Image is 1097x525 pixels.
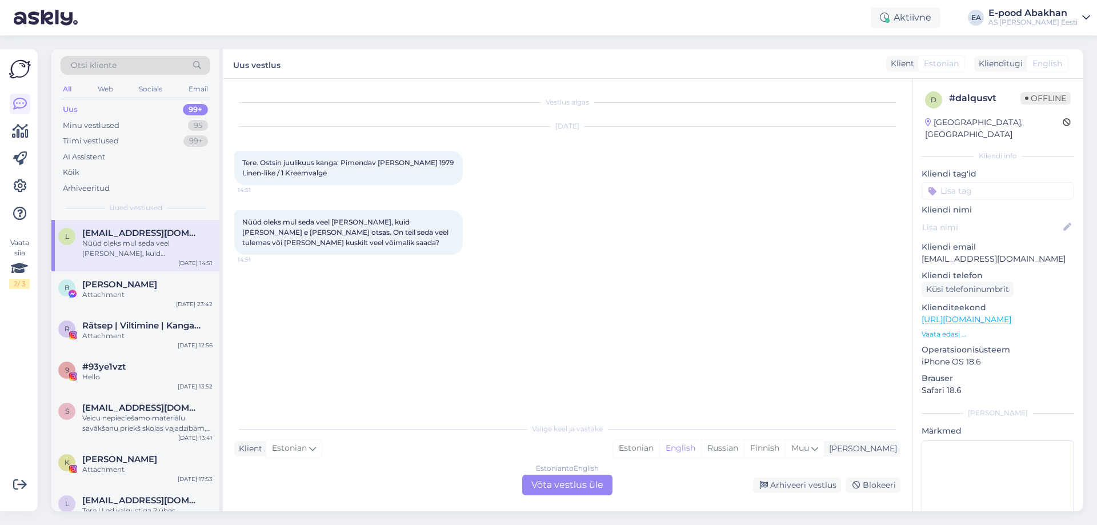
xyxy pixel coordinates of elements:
div: Russian [701,440,744,457]
span: В [65,283,70,292]
span: l [65,232,69,241]
span: 9 [65,366,69,374]
div: Email [186,82,210,97]
p: Märkmed [922,425,1074,437]
div: Nüüd oleks mul seda veel [PERSON_NAME], kuid [PERSON_NAME] e [PERSON_NAME] otsas. On teil seda ve... [82,238,213,259]
div: Attachment [82,290,213,300]
div: Tiimi vestlused [63,135,119,147]
div: Kliendi info [922,151,1074,161]
a: E-pood AbakhanAS [PERSON_NAME] Eesti [988,9,1090,27]
div: 2 / 3 [9,279,30,289]
div: Arhiveeritud [63,183,110,194]
span: Tere. Ostsin juulikuus kanga: Pimendav [PERSON_NAME] 1979 Linen-like / 1 Kreemvalge [242,158,455,177]
div: [DATE] 13:52 [178,382,213,391]
img: Askly Logo [9,58,31,80]
div: E-pood Abakhan [988,9,1078,18]
div: [DATE] 23:42 [176,300,213,308]
div: Blokeeri [846,478,900,493]
div: Web [95,82,115,97]
span: llepp85@gmail.com [82,495,201,506]
div: English [659,440,701,457]
p: Kliendi telefon [922,270,1074,282]
div: Aktiivne [871,7,940,28]
div: Klient [886,58,914,70]
div: [DATE] 17:53 [178,475,213,483]
p: Kliendi tag'id [922,168,1074,180]
div: Veicu nepieciešamo materiālu savākšanu priekš skolas vajadzībām, būs vajadzīga pavadzīme Rīgas 86... [82,413,213,434]
span: Uued vestlused [109,203,162,213]
span: d [931,95,936,104]
div: Valige keel ja vastake [234,424,900,434]
div: Klienditugi [974,58,1023,70]
p: Safari 18.6 [922,384,1074,396]
div: Minu vestlused [63,120,119,131]
div: EA [968,10,984,26]
span: s [65,407,69,415]
div: AS [PERSON_NAME] Eesti [988,18,1078,27]
p: Klienditeekond [922,302,1074,314]
span: K [65,458,70,467]
span: 14:51 [238,255,281,264]
div: Estonian [613,440,659,457]
p: iPhone OS 18.6 [922,356,1074,368]
label: Uus vestlus [233,56,281,71]
span: Nüüd oleks mul seda veel [PERSON_NAME], kuid [PERSON_NAME] e [PERSON_NAME] otsas. On teil seda ve... [242,218,450,247]
span: R [65,324,70,333]
div: Küsi telefoninumbrit [922,282,1014,297]
p: Brauser [922,372,1074,384]
div: Vestlus algas [234,97,900,107]
div: AI Assistent [63,151,105,163]
div: Socials [137,82,165,97]
p: [EMAIL_ADDRESS][DOMAIN_NAME] [922,253,1074,265]
p: Vaata edasi ... [922,329,1074,339]
div: Finnish [744,440,785,457]
span: 14:51 [238,186,281,194]
span: Rätsep | Viltimine | Kangastelgedel kudumine [82,320,201,331]
div: 99+ [183,135,208,147]
span: Otsi kliente [71,59,117,71]
span: #93ye1vzt [82,362,126,372]
div: Vaata siia [9,238,30,289]
span: l [65,499,69,508]
span: Estonian [272,442,307,455]
span: lindasuss@gmail.com [82,228,201,238]
div: # dalqusvt [949,91,1020,105]
span: Виктор Стриков [82,279,157,290]
div: 95 [188,120,208,131]
div: Klient [234,443,262,455]
div: [DATE] 12:56 [178,341,213,350]
a: [URL][DOMAIN_NAME] [922,314,1011,324]
span: English [1032,58,1062,70]
div: Estonian to English [536,463,599,474]
div: [PERSON_NAME] [922,408,1074,418]
div: Uus [63,104,78,115]
span: Estonian [924,58,959,70]
input: Lisa nimi [922,221,1061,234]
div: All [61,82,74,97]
div: Kõik [63,167,79,178]
div: Arhiveeri vestlus [753,478,841,493]
div: 99+ [183,104,208,115]
div: [DATE] [234,121,900,131]
div: Attachment [82,464,213,475]
div: [DATE] 14:51 [178,259,213,267]
div: Attachment [82,331,213,341]
span: smaragts9@inbox.lv [82,403,201,413]
p: Kliendi nimi [922,204,1074,216]
div: Võta vestlus üle [522,475,612,495]
span: Muu [791,443,809,453]
div: [PERSON_NAME] [824,443,897,455]
div: [GEOGRAPHIC_DATA], [GEOGRAPHIC_DATA] [925,117,1063,141]
p: Kliendi email [922,241,1074,253]
div: [DATE] 13:41 [178,434,213,442]
div: Hello [82,372,213,382]
p: Operatsioonisüsteem [922,344,1074,356]
input: Lisa tag [922,182,1074,199]
span: Katrina Randma [82,454,157,464]
span: Offline [1020,92,1071,105]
